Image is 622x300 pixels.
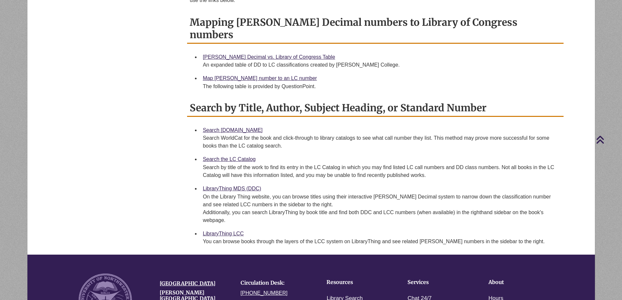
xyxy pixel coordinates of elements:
h2: Mapping [PERSON_NAME] Decimal numbers to Library of Congress numbers [187,14,564,44]
div: Search by title of the work to find its entry in the LC Catalog in which you may find listed LC c... [203,164,558,179]
div: An expanded table of DD to LC classifications created by [PERSON_NAME] College. [203,61,558,69]
a: Back to Top [596,135,620,144]
a: [PERSON_NAME] Decimal vs. Library of Congress Table [203,54,335,60]
a: [GEOGRAPHIC_DATA] [160,280,215,287]
h4: Circulation Desk: [241,280,312,286]
div: Search WorldCat for the book and click-through to library catalogs to see what call number they l... [203,134,558,150]
a: LibraryThing MDS (DDC) [203,186,261,191]
h4: Resources [327,279,387,285]
h2: Search by Title, Author, Subject Heading, or Standard Number [187,100,564,117]
a: LibraryThing LCC [203,231,244,236]
div: The following table is provided by QuestionPoint. [203,83,558,90]
h4: Services [407,279,468,285]
h4: About [488,279,549,285]
a: Search [DOMAIN_NAME] [203,127,263,133]
div: On the Library Thing website, you can browse titles using their interactive [PERSON_NAME] Decimal... [203,193,558,224]
div: You can browse books through the layers of the LCC system on LibraryThing and see related [PERSON... [203,238,558,245]
a: [PHONE_NUMBER] [241,290,288,296]
a: Map [PERSON_NAME] number to an LC number [203,75,317,81]
a: Search the LC Catalog [203,156,256,162]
